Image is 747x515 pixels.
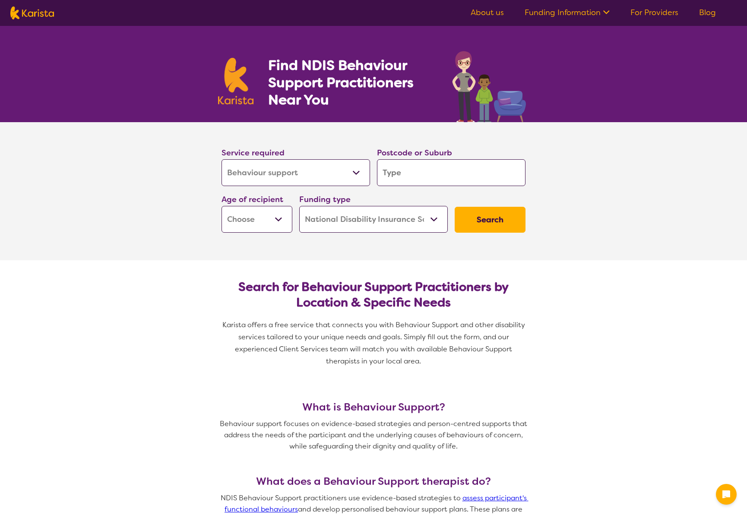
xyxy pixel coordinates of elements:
[218,319,529,367] p: Karista offers a free service that connects you with Behaviour Support and other disability servi...
[10,6,54,19] img: Karista logo
[218,401,529,413] h3: What is Behaviour Support?
[222,194,283,205] label: Age of recipient
[377,159,525,186] input: Type
[699,7,716,18] a: Blog
[218,475,529,487] h3: What does a Behaviour Support therapist do?
[377,148,452,158] label: Postcode or Suburb
[218,58,253,104] img: Karista logo
[450,47,529,122] img: behaviour-support
[222,148,285,158] label: Service required
[228,279,519,310] h2: Search for Behaviour Support Practitioners by Location & Specific Needs
[630,7,678,18] a: For Providers
[471,7,504,18] a: About us
[299,194,351,205] label: Funding type
[268,57,435,108] h1: Find NDIS Behaviour Support Practitioners Near You
[455,207,525,233] button: Search
[218,418,529,452] p: Behaviour support focuses on evidence-based strategies and person-centred supports that address t...
[525,7,610,18] a: Funding Information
